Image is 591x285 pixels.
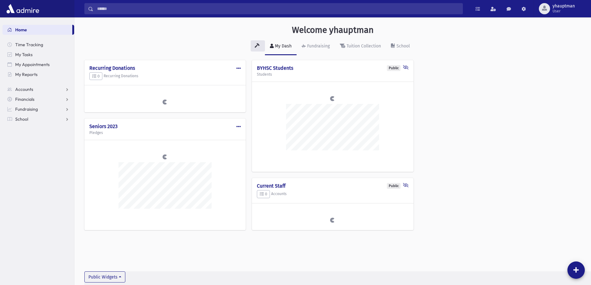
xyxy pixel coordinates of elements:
span: 0 [92,74,100,78]
h3: Welcome yhauptman [292,25,374,35]
a: Home [2,25,72,35]
span: Accounts [15,87,33,92]
span: 0 [260,192,267,196]
div: My Dash [274,43,292,49]
h5: Students [257,72,408,77]
div: School [395,43,410,49]
h4: BYHSC Students [257,65,408,71]
span: My Reports [15,72,38,77]
span: Fundraising [15,106,38,112]
h4: Recurring Donations [89,65,241,71]
h4: Seniors 2023 [89,123,241,129]
input: Search [93,3,463,14]
span: Home [15,27,27,33]
a: My Dash [265,38,297,55]
span: yhauptman [553,4,575,9]
a: My Appointments [2,60,74,69]
span: School [15,116,28,122]
span: My Appointments [15,62,50,67]
h5: Recurring Donations [89,72,241,80]
a: Fundraising [2,104,74,114]
a: My Tasks [2,50,74,60]
img: AdmirePro [5,2,41,15]
button: Public Widgets [84,271,125,283]
span: Financials [15,96,34,102]
div: Fundraising [306,43,330,49]
div: Tuition Collection [345,43,381,49]
h5: Pledges [89,131,241,135]
a: School [2,114,74,124]
a: School [386,38,415,55]
button: 0 [89,72,102,80]
h5: Accounts [257,190,408,198]
span: Time Tracking [15,42,43,47]
div: Public [387,65,401,71]
a: Accounts [2,84,74,94]
a: Fundraising [297,38,335,55]
a: Financials [2,94,74,104]
span: My Tasks [15,52,33,57]
a: My Reports [2,69,74,79]
a: Tuition Collection [335,38,386,55]
div: Public [387,183,401,189]
h4: Current Staff [257,183,408,189]
a: Time Tracking [2,40,74,50]
button: 0 [257,190,270,198]
span: User [553,9,575,14]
